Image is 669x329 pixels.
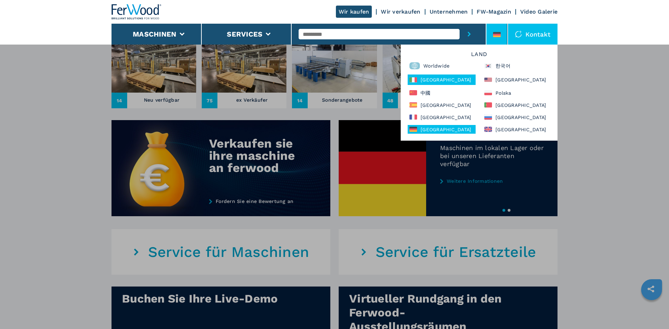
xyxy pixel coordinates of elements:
div: Worldwide [408,61,476,71]
div: 한국어 [483,61,551,71]
div: [GEOGRAPHIC_DATA] [483,101,551,109]
div: 中國 [408,88,476,97]
div: [GEOGRAPHIC_DATA] [408,75,476,85]
div: [GEOGRAPHIC_DATA] [483,125,551,134]
div: [GEOGRAPHIC_DATA] [408,125,476,134]
div: [GEOGRAPHIC_DATA] [408,113,476,122]
a: Wir verkaufen [381,8,420,15]
button: submit-button [460,24,479,45]
a: Wir kaufen [336,6,372,18]
div: [GEOGRAPHIC_DATA] [483,113,551,122]
div: [GEOGRAPHIC_DATA] [483,75,551,85]
div: Polska [483,88,551,97]
a: Video Galerie [520,8,557,15]
button: Services [227,30,262,38]
a: FW-Magazin [477,8,511,15]
img: Kontakt [515,31,522,38]
img: Ferwood [111,4,162,19]
div: [GEOGRAPHIC_DATA] [408,101,476,109]
h6: Land [404,52,554,61]
a: Unternehmen [430,8,468,15]
button: Maschinen [133,30,176,38]
div: Kontakt [508,24,557,45]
